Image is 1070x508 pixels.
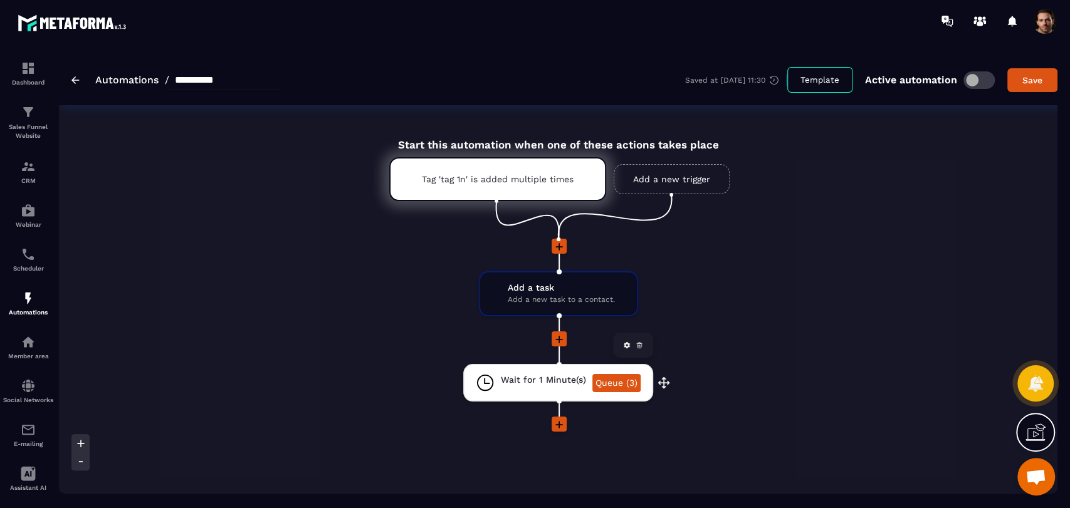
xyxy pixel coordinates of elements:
[165,74,169,86] span: /
[358,124,758,151] div: Start this automation when one of these actions takes place
[787,67,852,93] button: Template
[3,194,53,237] a: automationsautomationsWebinar
[3,309,53,316] p: Automations
[21,61,36,76] img: formation
[3,237,53,281] a: schedulerschedulerScheduler
[18,11,130,34] img: logo
[1017,458,1055,495] div: Mở cuộc trò chuyện
[3,457,53,500] a: Assistant AI
[1007,68,1057,92] button: Save
[3,79,53,86] p: Dashboard
[3,150,53,194] a: formationformationCRM
[95,74,159,86] a: Automations
[3,484,53,491] p: Assistant AI
[3,95,53,150] a: formationformationSales Funnel Website
[3,281,53,325] a: automationsautomationsAutomations
[21,105,36,120] img: formation
[508,282,615,294] span: Add a task
[3,51,53,95] a: formationformationDashboard
[3,325,53,369] a: automationsautomationsMember area
[685,75,787,86] div: Saved at
[3,221,53,228] p: Webinar
[3,265,53,272] p: Scheduler
[721,76,765,85] p: [DATE] 11:30
[3,353,53,360] p: Member area
[865,74,957,86] p: Active automation
[501,374,586,386] span: Wait for 1 Minute(s)
[3,369,53,413] a: social-networksocial-networkSocial Networks
[21,334,36,350] img: automations
[71,76,80,84] img: arrow
[1015,74,1049,86] div: Save
[614,164,730,194] a: Add a new trigger
[21,422,36,437] img: email
[21,159,36,174] img: formation
[3,413,53,457] a: emailemailE-mailing
[422,174,574,184] p: Tag 'tag 1n' is added multiple times
[3,123,53,140] p: Sales Funnel Website
[21,378,36,393] img: social-network
[21,291,36,306] img: automations
[3,440,53,447] p: E-mailing
[508,294,615,306] span: Add a new task to a contact.
[592,374,641,392] a: Queue (3)
[3,177,53,184] p: CRM
[21,247,36,262] img: scheduler
[3,397,53,403] p: Social Networks
[21,203,36,218] img: automations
